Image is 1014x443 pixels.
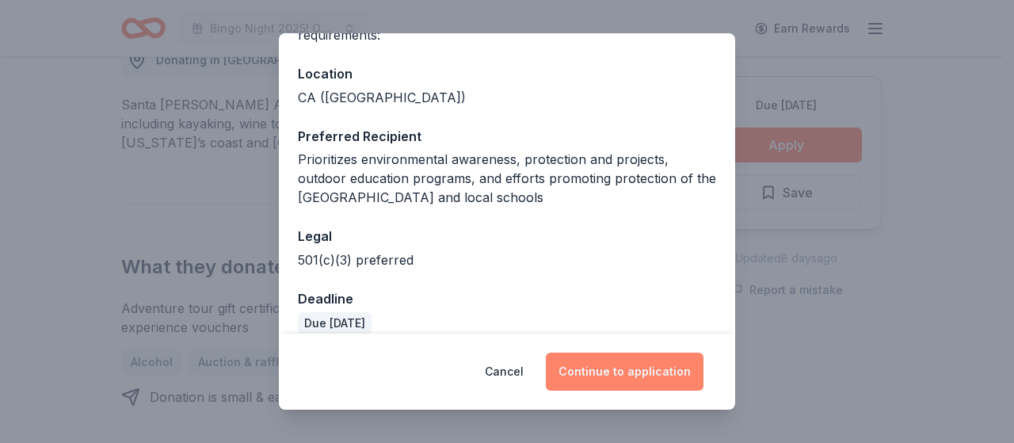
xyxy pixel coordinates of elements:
[298,126,716,147] div: Preferred Recipient
[298,288,716,309] div: Deadline
[298,88,716,107] div: CA ([GEOGRAPHIC_DATA])
[298,312,372,334] div: Due [DATE]
[485,353,524,391] button: Cancel
[298,250,716,269] div: 501(c)(3) preferred
[546,353,703,391] button: Continue to application
[298,150,716,207] div: Prioritizes environmental awareness, protection and projects, outdoor education programs, and eff...
[298,63,716,84] div: Location
[298,226,716,246] div: Legal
